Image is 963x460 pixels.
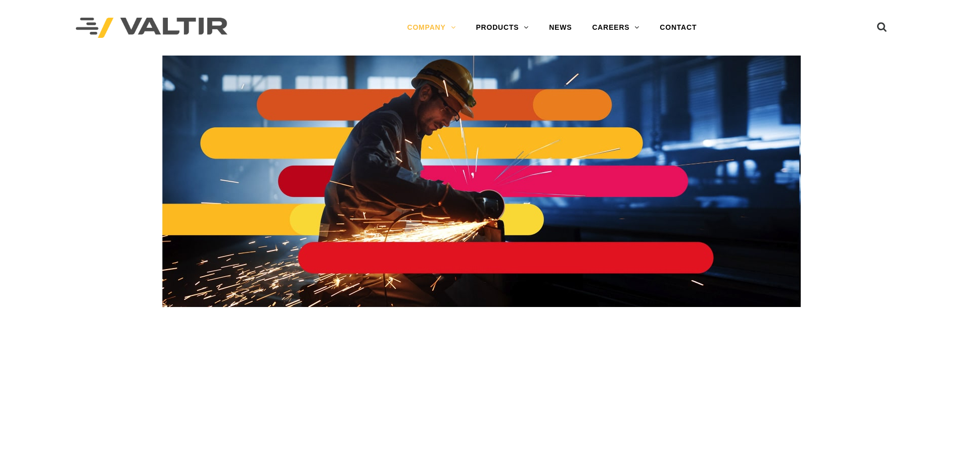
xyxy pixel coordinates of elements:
img: Valtir [76,18,227,38]
a: PRODUCTS [466,18,539,38]
a: COMPANY [397,18,466,38]
a: CONTACT [650,18,707,38]
a: CAREERS [582,18,650,38]
a: NEWS [539,18,582,38]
